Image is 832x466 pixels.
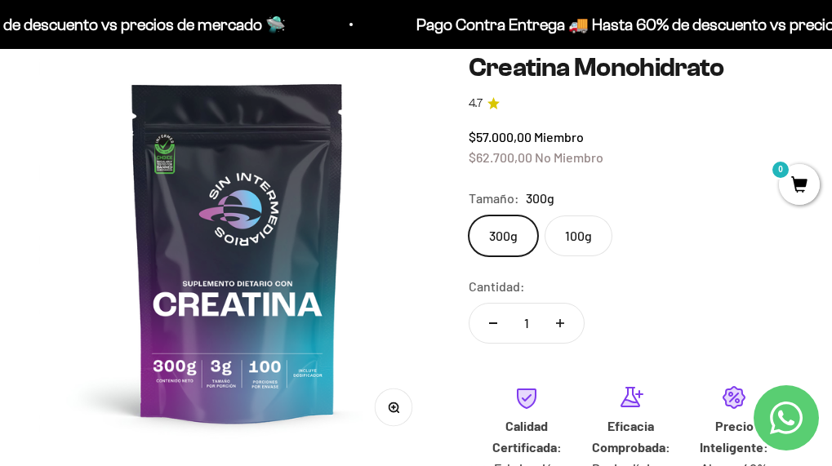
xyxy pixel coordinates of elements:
[469,188,519,209] legend: Tamaño:
[469,276,525,297] label: Cantidad:
[469,129,532,144] span: $57.000,00
[592,418,670,455] strong: Eficacia Comprobada:
[700,418,768,455] strong: Precio Inteligente:
[779,177,820,195] a: 0
[469,95,793,113] a: 4.74.7 de 5.0 estrellas
[265,243,338,271] button: Enviar
[20,126,338,154] div: Más detalles sobre la fecha exacta de entrega.
[526,188,554,209] span: 300g
[39,53,436,450] img: Creatina Monohidrato
[469,53,793,82] h1: Creatina Monohidrato
[20,78,338,122] div: Un aval de expertos o estudios clínicos en la página.
[20,158,338,187] div: Un mensaje de garantía de satisfacción visible.
[536,304,584,343] button: Aumentar cantidad
[492,418,562,455] strong: Calidad Certificada:
[469,304,517,343] button: Reducir cantidad
[771,160,790,180] mark: 0
[469,149,532,165] span: $62.700,00
[535,149,603,165] span: No Miembro
[534,129,584,144] span: Miembro
[469,95,483,113] span: 4.7
[267,243,336,271] span: Enviar
[20,26,338,64] p: ¿Qué te daría la seguridad final para añadir este producto a tu carrito?
[20,191,338,235] div: La confirmación de la pureza de los ingredientes.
